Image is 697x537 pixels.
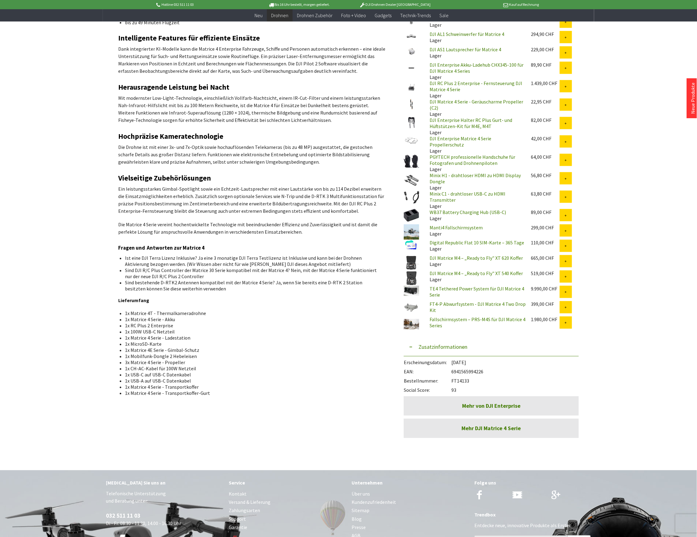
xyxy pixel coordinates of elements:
div: Service [229,479,345,487]
li: Sind bestehende D-RTK2 Antennen kompatibel mit der Matrice 4 Serie? Ja, wenn Sie bereits eine D-R... [125,280,380,292]
a: TE4 Tethered Power System für DJI Matrice 4 Serie [430,286,524,298]
a: DJI Matrice M4 – „Ready to Fly" XT 620 Koffer [430,255,523,261]
div: 63,80 CHF [531,191,560,197]
div: [DATE] [404,356,579,366]
strong: Hochpräzise Kameratechnologie [118,131,223,141]
img: DJI Enterprise Akku-Ladehub CHX345-100 für DJI Matrice 4 Series [404,62,419,73]
a: Minix C1 - drahtloser USB-C zu HDMI Transmitter [430,191,505,203]
div: 1.439,00 CHF [531,80,560,86]
span: Gadgets [375,12,391,18]
div: 82,00 CHF [531,117,560,123]
div: Lager [425,62,526,80]
div: 89,00 CHF [531,209,560,215]
img: Digital Republic Flat 10 SIM-Karte – 365 Tage [404,240,419,251]
a: Fallschirmsystem – PRS-M4S für DJI Matrice 4 Series [430,317,525,329]
div: 42,00 CHF [531,135,560,142]
li: 1x MicroSD-Karte [125,341,380,347]
img: Manti4 Fallschirmsystem [404,224,419,240]
img: WB37 Battery Charging Hub (USB-C) [404,209,419,222]
a: Foto + Video [337,9,370,22]
a: DJI RC Plus 2 Enterprise - Fernsteuerung DJI Matrice 4 Serie [430,80,522,92]
div: Folge uns [474,479,591,487]
div: 1.980,00 CHF [531,317,560,323]
a: Support [229,515,345,523]
a: Presse [352,523,468,532]
div: 64,00 CHF [531,154,560,160]
span: Foto + Video [341,12,366,18]
img: PGYTECH professionelle Handschuhe für Fotografen und Drohnenpiloten [404,154,419,169]
p: Die Drohne ist mit einer 3x- und 7x-Optik sowie hochauflösenden Telekameras (bis zu 48 MP) ausges... [118,143,385,165]
a: Neue Produkte [690,83,696,114]
div: Lager [425,191,526,209]
img: Minix H1 - drahtloser HDMI zu HDMI Display Dongle [404,172,419,188]
div: Unternehmen [352,479,468,487]
a: DJI Enterprise Akku-Ladehub CHX345-100 für DJI Matrice 4 Series [430,62,524,74]
a: DJI Matrice 4 Serie - Geräuscharme Propeller (C2) [430,99,523,111]
a: DJI AL1 Schweinwerfer für Matrice 4 [430,31,504,37]
span: Sale [439,12,449,18]
div: Lager [425,31,526,43]
li: Sind DJI R/C Plus Controller der Matrice 30 Serie kompatibel mit der Matrice 4? Nein, mit der Mat... [125,267,380,280]
a: Mehr von DJI Enterprise [404,396,579,416]
strong: Intelligente Features für effiziente Einsätze [118,33,260,43]
li: 1x Matrice 4 Serie - Transportkoffer-Gurt [125,390,380,396]
p: Hotline 032 511 11 03 [155,1,251,8]
img: DJI Matrice M4 – „Ready to Fly [404,255,419,270]
li: 3x Matrice 4 Serie - Propeller [125,360,380,366]
a: Technik-Trends [396,9,435,22]
span: Neu [255,12,263,18]
div: Lager [425,154,526,172]
div: Lager [425,172,526,191]
li: 1x CH-AC-Kabel für 100W Netzteil [125,366,380,372]
div: 299,00 CHF [531,224,560,231]
div: Lager [425,46,526,59]
a: Zahlungsarten [229,507,345,515]
p: Die Matrice 4 Serie vereint hochentwickelte Technologie mit beeindruckender Effizienz und Zuverlä... [118,221,385,235]
a: DJI Enterprise Halter RC Plus Gurt- und Hüftstützen-Kit für M4E, M4T [430,117,512,129]
p: Dank integrierter KI-Modelle kann die Matrice 4 Enterprise Fahrzeuge, Schiffe und Personen automa... [118,45,385,75]
a: DJI Matrice M4 – „Ready to Fly" XT 540 Koffer [430,270,523,277]
a: Kontakt [229,490,345,498]
a: Manti4 Fallschirmsystem [430,224,483,231]
li: 1x Matrice 4 Serie - Akku [125,317,380,323]
a: Drohnen [267,9,293,22]
div: Lager [425,255,526,267]
a: Garantie [229,523,345,532]
img: DJI Enterprise Matrice 4 Serie Propellerschutz [404,135,419,145]
a: FT4-P Abwurfsystem - DJI Matrice 4 Two Drop Kit [430,301,526,313]
a: Sitemap [352,507,468,515]
img: FT4-P Abwurfsystem - DJI Matrice 4 Two Drop Kit [404,301,419,317]
p: DJI Drohnen Dealer [GEOGRAPHIC_DATA] [347,1,443,8]
div: 229,00 CHF [531,46,560,53]
img: Fallschirmsystem – PRS-M4S für DJI Matrice 4 Series [404,317,419,332]
div: Lager [425,99,526,117]
button: Zusatzinformationen [404,338,579,356]
img: DJI RC Plus 2 Enterprise - Fernsteuerung DJI Matrice 4 Serie [404,80,419,95]
img: DJI Enterprise Halter RC Plus Gurt- und Hüftstützen-Kit für M4E, M4T [404,117,419,129]
span: Social Score: [404,387,451,393]
li: bis zu 49 Minuten Flugzeit [125,19,380,25]
div: 93 [404,384,579,393]
strong: Lieferumfang [118,298,149,304]
a: Versand & Lieferung [229,498,345,507]
span: Drohnen Zubehör [297,12,333,18]
li: 1x Matrice 4 Serie - Transportkoffer [125,384,380,390]
strong: Vielseitige Zubehörlösungen [118,173,211,183]
span: Bestellnummer: [404,378,451,384]
li: Ist eine DJI Terra Lizenz Inklusive? Ja eine 3 monatige DJI Terra Testlizenz ist Inklusive und ka... [125,255,380,267]
div: 519,00 CHF [531,270,560,277]
div: Lager [425,117,526,135]
a: Drohnen Zubehör [293,9,337,22]
a: DJI Enterprise Matrice 4 Serie Propellerschutz [430,135,491,148]
p: Mit modernster Low-Light-Technologie, einschließlich Vollfarb-Nachtsicht, einem IR-Cut-Filter und... [118,94,385,124]
li: 1x USB-C auf USB-C Datenkabel [125,372,380,378]
li: 1x Matrice 4T - Thermalkameradrohne [125,310,380,317]
p: Ein leistungsstarkes Gimbal-Spotlight sowie ein Echtzeit-Lautsprecher mit einer Lautstärke von bi... [118,185,385,215]
div: 22,95 CHF [531,99,560,105]
div: Lager [425,80,526,99]
img: DJI AL1 Schweinwerfer für Matrice 4 [404,31,419,41]
img: TE4 Tethered Power System für DJI Matrice 4 Serie [404,286,419,296]
img: DJI Matrice M4 – „Ready to Fly [404,270,419,286]
div: FT14133 [404,375,579,384]
span: Technik-Trends [400,12,431,18]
